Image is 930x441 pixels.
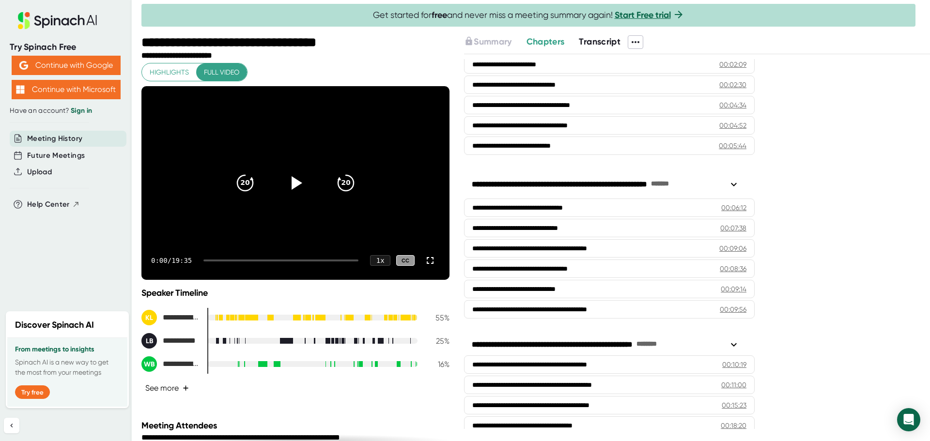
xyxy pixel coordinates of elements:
[432,10,447,20] b: free
[721,380,746,390] div: 00:11:00
[615,10,671,20] a: Start Free trial
[27,133,82,144] button: Meeting History
[10,106,122,115] div: Have an account?
[527,35,565,48] button: Chapters
[204,66,239,78] span: Full video
[15,385,50,399] button: Try free
[141,333,200,349] div: Lisa Bryant
[141,356,157,372] div: WB
[183,384,189,392] span: +
[579,35,620,48] button: Transcript
[196,63,247,81] button: Full video
[720,223,746,233] div: 00:07:38
[579,36,620,47] span: Transcript
[396,255,415,266] div: CC
[719,80,746,90] div: 00:02:30
[27,199,80,210] button: Help Center
[141,356,200,372] div: Whitney Bondurant
[474,36,511,47] span: Summary
[151,257,192,264] div: 0:00 / 19:35
[719,141,746,151] div: 00:05:44
[141,380,193,396] button: See more+
[27,199,70,210] span: Help Center
[27,167,52,178] button: Upload
[719,100,746,110] div: 00:04:34
[141,310,200,325] div: Kathryne J. Lewis
[15,357,120,378] p: Spinach AI is a new way to get the most from your meetings
[425,360,449,369] div: 16 %
[10,42,122,53] div: Try Spinach Free
[150,66,189,78] span: Highlights
[71,106,92,115] a: Sign in
[720,264,746,274] div: 00:08:36
[722,400,746,410] div: 00:15:23
[425,313,449,322] div: 55 %
[719,121,746,130] div: 00:04:52
[721,421,746,430] div: 00:18:20
[527,36,565,47] span: Chapters
[141,310,157,325] div: KL
[4,418,19,433] button: Collapse sidebar
[142,63,197,81] button: Highlights
[12,56,121,75] button: Continue with Google
[721,284,746,294] div: 00:09:14
[425,336,449,346] div: 25 %
[27,150,85,161] button: Future Meetings
[464,35,526,49] div: Upgrade to access
[141,288,449,298] div: Speaker Timeline
[141,420,452,431] div: Meeting Attendees
[720,304,746,314] div: 00:09:56
[719,60,746,69] div: 00:02:09
[12,80,121,99] button: Continue with Microsoft
[722,360,746,369] div: 00:10:19
[141,333,157,349] div: LB
[15,319,94,332] h2: Discover Spinach AI
[19,61,28,70] img: Aehbyd4JwY73AAAAAElFTkSuQmCC
[897,408,920,431] div: Open Intercom Messenger
[464,35,511,48] button: Summary
[370,255,390,266] div: 1 x
[719,243,746,253] div: 00:09:06
[721,203,746,213] div: 00:06:12
[373,10,684,21] span: Get started for and never miss a meeting summary again!
[15,346,120,353] h3: From meetings to insights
